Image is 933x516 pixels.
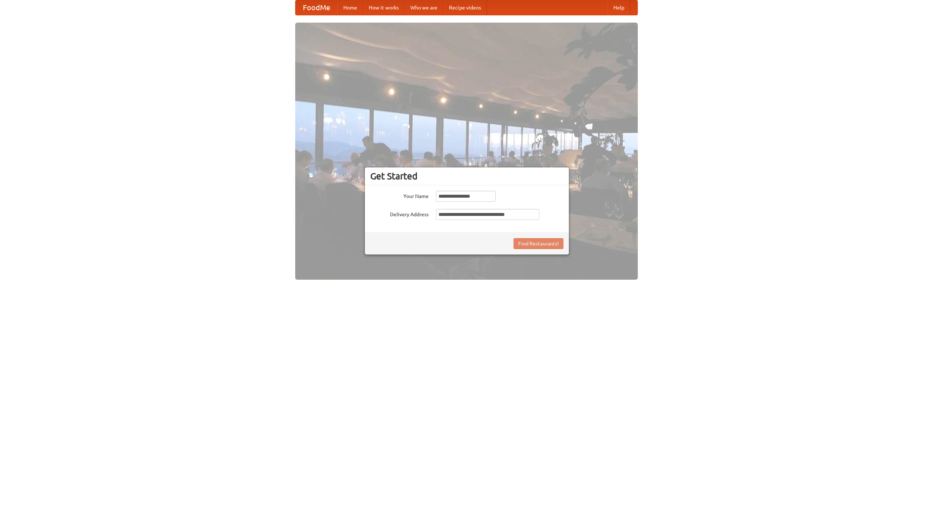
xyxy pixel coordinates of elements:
button: Find Restaurants! [514,238,563,249]
a: Home [337,0,363,15]
a: FoodMe [296,0,337,15]
label: Delivery Address [370,209,429,218]
a: Help [608,0,630,15]
label: Your Name [370,191,429,200]
a: How it works [363,0,405,15]
a: Who we are [405,0,443,15]
a: Recipe videos [443,0,487,15]
h3: Get Started [370,171,563,182]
